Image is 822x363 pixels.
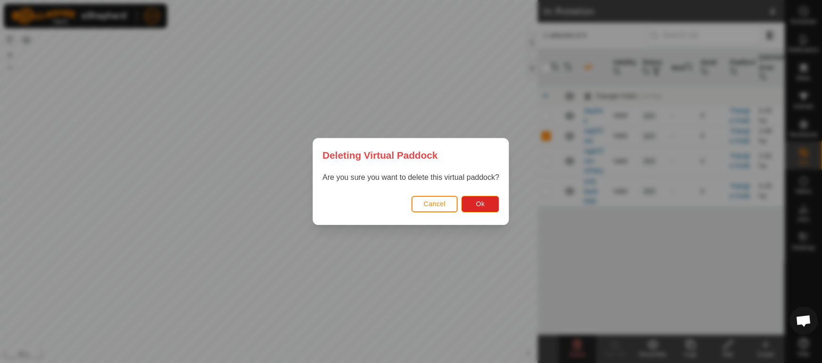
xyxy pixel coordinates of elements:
span: Ok [476,200,485,208]
p: Are you sure you want to delete this virtual paddock? [322,172,499,183]
span: Cancel [424,200,446,208]
a: Open chat [790,307,818,335]
button: Cancel [411,196,458,212]
button: Ok [462,196,500,212]
span: Deleting Virtual Paddock [322,148,438,162]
